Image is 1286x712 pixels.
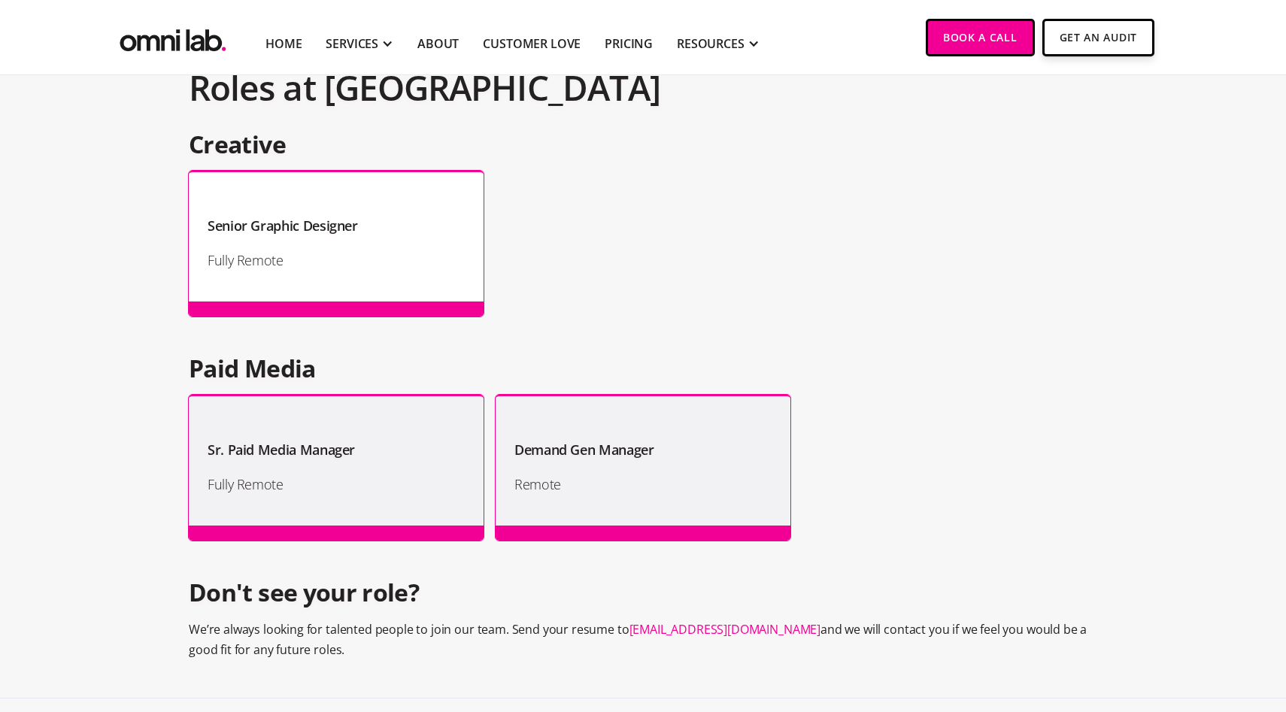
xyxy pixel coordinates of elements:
a: Demand Gen ManagerRemote [496,395,790,541]
h2: Creative [189,130,1097,159]
h1: Demand Gen Manager [514,438,654,461]
h1: Remote [514,473,772,495]
h1: Fully Remote [208,249,465,271]
h1: Sr. Paid Media Manager [208,438,355,461]
a: Sr. Paid Media ManagerFully Remote [189,395,484,541]
h2: Don't see your role? [189,578,1097,607]
a: About [417,35,459,53]
a: Home [265,35,302,53]
h2: Paid Media [189,354,1097,383]
a: home [117,19,229,56]
a: Senior Graphic DesignerFully Remote [189,171,484,317]
h1: Senior Graphic Designer [208,214,358,237]
a: Book a Call [926,19,1035,56]
a: Pricing [605,35,653,53]
h1: Fully Remote [208,473,465,495]
a: Get An Audit [1042,19,1154,56]
iframe: Chat Widget [1015,538,1286,712]
h2: Roles at [GEOGRAPHIC_DATA] [189,58,1097,118]
a: Customer Love [483,35,581,53]
div: RESOURCES [677,35,745,53]
a: [EMAIL_ADDRESS][DOMAIN_NAME] [629,621,821,638]
img: Omni Lab: B2B SaaS Demand Generation Agency [117,19,229,56]
p: We’re always looking for talented people to join our team. Send your resume to and we will contac... [189,620,1097,660]
div: SERVICES [326,35,378,53]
